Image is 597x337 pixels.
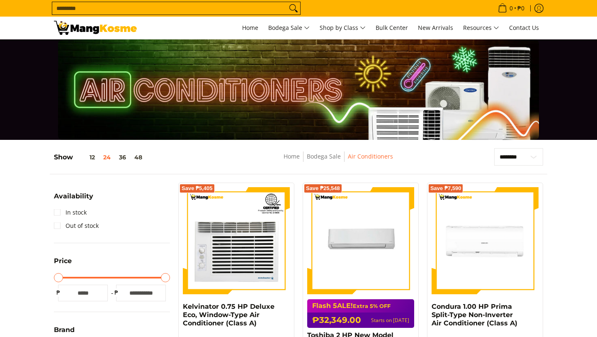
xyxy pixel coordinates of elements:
button: 24 [99,154,115,161]
h5: Show [54,153,146,161]
a: Condura 1.00 HP Prima Split-Type Non-Inverter Air Conditioner (Class A) [432,303,517,327]
span: Resources [463,23,499,33]
button: 36 [115,154,130,161]
a: Air Conditioners [348,152,393,160]
a: Home [284,152,300,160]
button: 12 [73,154,99,161]
summary: Open [54,193,93,206]
a: Bulk Center [371,17,412,39]
img: Condura 1.00 HP Prima Split-Type Non-Inverter Air Conditioner (Class A) [432,187,539,294]
summary: Open [54,258,72,271]
nav: Breadcrumbs [223,151,454,170]
span: ₱0 [516,5,526,11]
a: Resources [459,17,503,39]
a: Shop by Class [315,17,370,39]
nav: Main Menu [145,17,543,39]
span: Home [242,24,258,32]
span: Brand [54,327,75,333]
img: Kelvinator 0.75 HP Deluxe Eco, Window-Type Air Conditioner (Class A) [183,187,290,294]
span: Availability [54,193,93,200]
a: Bodega Sale [264,17,314,39]
button: Search [287,2,300,15]
span: Price [54,258,72,264]
a: Home [238,17,262,39]
span: Save ₱5,405 [182,186,213,191]
span: Bodega Sale [268,23,310,33]
a: Contact Us [505,17,543,39]
span: ₱ [54,288,62,297]
button: 48 [130,154,146,161]
span: Bulk Center [376,24,408,32]
span: Save ₱25,548 [306,186,340,191]
a: Kelvinator 0.75 HP Deluxe Eco, Window-Type Air Conditioner (Class A) [183,303,274,327]
img: Bodega Sale Aircon l Mang Kosme: Home Appliances Warehouse Sale [54,21,137,35]
span: ₱ [112,288,120,297]
span: Shop by Class [320,23,366,33]
img: Toshiba 2 HP New Model Split-Type Inverter Air Conditioner (Class A) [307,187,414,294]
span: • [495,4,527,13]
span: Save ₱7,590 [430,186,461,191]
span: Contact Us [509,24,539,32]
a: New Arrivals [414,17,457,39]
a: Bodega Sale [307,152,341,160]
a: In stock [54,206,87,219]
span: 0 [508,5,514,11]
span: New Arrivals [418,24,453,32]
a: Out of stock [54,219,99,232]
